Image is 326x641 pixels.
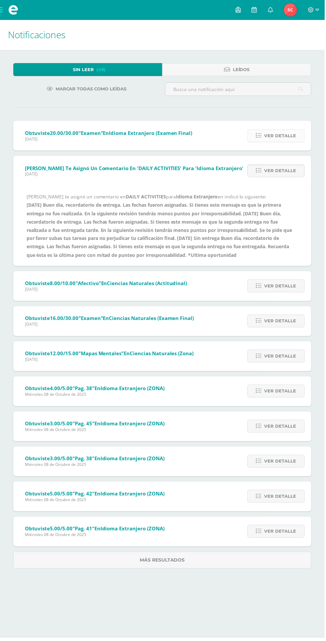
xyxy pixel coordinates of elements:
[25,387,165,393] span: Obtuviste en
[265,165,297,178] span: Ver detalle
[101,492,165,499] span: Idioma Extranjero (ZONA)
[25,352,195,358] span: Obtuviste en
[39,83,135,96] a: Marcar todas como leídas
[234,64,251,76] span: Leídos
[265,492,297,505] span: Ver detalle
[163,63,313,76] a: Leídos
[73,422,95,429] span: "Pag. 45"
[101,457,165,464] span: Idioma Extranjero (ZONA)
[25,499,165,505] span: Miércoles 08 de Octubre de 2025
[74,64,94,76] span: Sin leer
[177,194,219,201] b: Idioma Extranjero
[25,323,195,329] span: [DATE]
[79,130,103,137] span: "Examen"
[25,464,165,470] span: Miércoles 08 de Octubre de 2025
[50,281,76,288] span: 8.00/10.00
[109,316,195,323] span: Ciencias Naturales (Examen final)
[79,316,103,323] span: "Examen"
[109,130,193,137] span: Idioma Extranjero (Examen final)
[50,492,73,499] span: 5.00/5.00
[76,281,101,288] span: "Afectivo"
[73,387,95,393] span: "Pag. 38"
[25,422,165,429] span: Obtuviste en
[101,422,165,429] span: Idioma Extranjero (ZONA)
[27,203,293,259] b: [DATE] Buen día, recordatorio de entrega. Las fechas fueron asignadas. Si tienes este mensaje es ...
[13,554,313,571] a: Más resultados
[79,352,124,358] span: "Mapas mentales"
[25,316,195,323] span: Obtuviste en
[25,137,193,143] span: [DATE]
[265,387,297,399] span: Ver detalle
[101,387,165,393] span: Idioma Extranjero (ZONA)
[50,457,73,464] span: 3.00/5.00
[25,165,244,172] span: [PERSON_NAME] te asignó un comentario en 'DAILY ACTIVITIES' para 'Idioma Extranjero'
[25,492,165,499] span: Obtuviste en
[8,29,66,41] span: Notificaciones
[25,528,165,534] span: Obtuviste en
[265,281,297,293] span: Ver detalle
[265,528,297,540] span: Ver detalle
[50,422,73,429] span: 3.00/5.00
[73,457,95,464] span: "Pag. 38"
[27,193,299,261] div: [PERSON_NAME] te asignó un comentario en para en indicó lo siguiente:
[50,352,79,358] span: 12.00/15.00
[265,457,297,470] span: Ver detalle
[50,528,73,534] span: 5.00/5.00
[166,83,312,96] input: Busca una notificación aquí
[25,358,195,364] span: [DATE]
[73,528,95,534] span: "Pag. 41"
[25,534,165,540] span: Miércoles 08 de Octubre de 2025
[13,63,163,76] a: Sin leer(49)
[25,130,193,137] span: Obtuviste en
[265,352,297,364] span: Ver detalle
[285,3,298,17] img: f25239f7c825e180454038984e453cce.png
[50,130,79,137] span: 20.00/30.00
[25,281,188,288] span: Obtuviste en
[97,64,106,76] span: (49)
[50,387,73,393] span: 4.00/5.00
[265,316,297,329] span: Ver detalle
[126,194,167,201] b: DAILY ACTIVITIES
[50,316,79,323] span: 16.00/30.00
[25,393,165,399] span: Miércoles 08 de Octubre de 2025
[130,352,195,358] span: Ciencias Naturales (Zona)
[25,429,165,434] span: Miércoles 08 de Octubre de 2025
[101,528,165,534] span: Idioma Extranjero (ZONA)
[25,288,188,293] span: [DATE]
[25,457,165,464] span: Obtuviste en
[56,83,127,95] span: Marcar todas como leídas
[265,130,297,143] span: Ver detalle
[73,492,95,499] span: "Pag. 42"
[25,172,244,178] span: [DATE]
[107,281,188,288] span: Ciencias Naturales (Actitudinal)
[265,422,297,434] span: Ver detalle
